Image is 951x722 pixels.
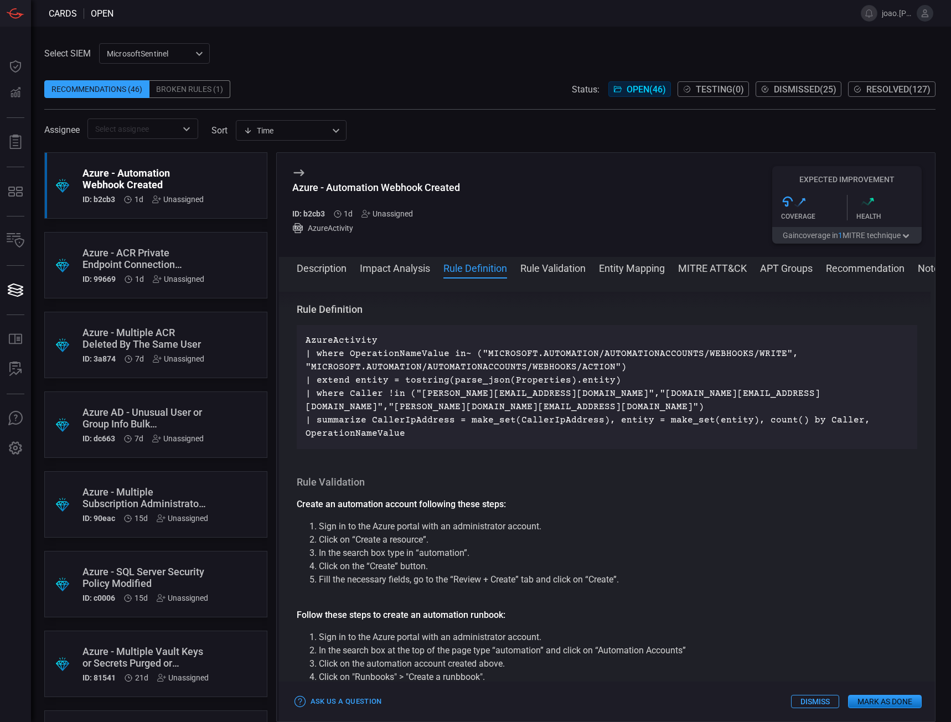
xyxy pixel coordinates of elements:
[760,261,813,274] button: APT Groups
[772,175,922,184] h5: Expected Improvement
[772,227,922,244] button: Gaincoverage in1MITRE technique
[848,695,922,708] button: Mark as Done
[319,644,918,657] li: In the search box at the top of the page type “automation” and click on “Automation Accounts”
[44,125,80,135] span: Assignee
[82,247,204,270] div: Azure - ACR Private Endpoint Connection Modified
[292,209,325,218] h5: ID: b2cb3
[2,129,29,156] button: Reports
[344,209,353,218] span: Sep 21, 2025 7:42 AM
[157,514,208,523] div: Unassigned
[319,671,918,684] li: Click on "Runbooks" > "Create a runbbook".
[2,80,29,106] button: Detections
[153,354,204,363] div: Unassigned
[306,334,909,440] p: AzureActivity | where OperationNameValue in~ ("MICROSOFT.AUTOMATION/AUTOMATIONACCOUNTS/WEBHOOKS/W...
[2,228,29,254] button: Inventory
[82,486,208,509] div: Azure - Multiple Subscription Administrators Removed by the Same user
[2,53,29,80] button: Dashboard
[599,261,665,274] button: Entity Mapping
[2,435,29,462] button: Preferences
[82,566,208,589] div: Azure - SQL Server Security Policy Modified
[297,499,506,509] strong: Create an automation account following these steps:
[82,514,115,523] h5: ID: 90eac
[297,303,918,316] h3: Rule Definition
[82,275,116,283] h5: ID: 99669
[319,533,918,546] li: Click on “Create a resource”.
[2,356,29,383] button: ALERT ANALYSIS
[91,122,177,136] input: Select assignee
[152,434,204,443] div: Unassigned
[866,84,931,95] span: Resolved ( 127 )
[319,657,918,671] li: Click on the automation account created above.
[211,125,228,136] label: sort
[82,434,115,443] h5: ID: dc663
[152,195,204,204] div: Unassigned
[297,476,918,489] h3: Rule Validation
[791,695,839,708] button: Dismiss
[520,261,586,274] button: Rule Validation
[774,84,836,95] span: Dismissed ( 25 )
[82,646,209,669] div: Azure - Multiple Vault Keys or Secrets Purged or Deleted
[297,610,505,620] strong: Follow these steps to create an automation runbook:
[82,594,115,602] h5: ID: c0006
[82,406,204,430] div: Azure AD - Unusual User or Group Info Bulk Downloaded
[297,261,347,274] button: Description
[319,520,918,533] li: Sign in to the Azure portal with an administrator account.
[696,84,744,95] span: Testing ( 0 )
[918,261,944,274] button: Notes
[627,84,666,95] span: Open ( 46 )
[292,223,460,234] div: AzureActivity
[856,213,922,220] div: Health
[319,546,918,560] li: In the search box type in “automation”.
[2,178,29,205] button: MITRE - Detection Posture
[781,213,847,220] div: Coverage
[292,693,385,710] button: Ask Us a Question
[756,81,841,97] button: Dismissed(25)
[135,275,144,283] span: Sep 21, 2025 7:42 AM
[882,9,912,18] span: joao.[PERSON_NAME]
[82,327,204,350] div: Azure - Multiple ACR Deleted By The Same User
[107,48,192,59] p: MicrosoftSentinel
[44,48,91,59] label: Select SIEM
[678,81,749,97] button: Testing(0)
[82,673,116,682] h5: ID: 81541
[135,673,148,682] span: Sep 01, 2025 2:09 PM
[319,573,918,586] li: Fill the necessary fields, go to the “Review + Create” tab and click on “Create”.
[572,84,599,95] span: Status:
[361,209,413,218] div: Unassigned
[157,673,209,682] div: Unassigned
[157,594,208,602] div: Unassigned
[292,182,460,193] div: Azure - Automation Webhook Created
[319,560,918,573] li: Click on the “Create” button.
[91,8,113,19] span: open
[149,80,230,98] div: Broken Rules (1)
[135,594,148,602] span: Sep 07, 2025 8:52 AM
[838,231,843,240] span: 1
[2,405,29,432] button: Ask Us A Question
[319,631,918,644] li: Sign in to the Azure portal with an administrator account.
[244,125,329,136] div: Time
[82,195,115,204] h5: ID: b2cb3
[135,434,143,443] span: Sep 15, 2025 8:30 AM
[179,121,194,137] button: Open
[135,354,144,363] span: Sep 15, 2025 8:30 AM
[443,261,507,274] button: Rule Definition
[135,195,143,204] span: Sep 21, 2025 7:42 AM
[2,326,29,353] button: Rule Catalog
[135,514,148,523] span: Sep 07, 2025 8:52 AM
[82,354,116,363] h5: ID: 3a874
[153,275,204,283] div: Unassigned
[848,81,936,97] button: Resolved(127)
[82,167,204,190] div: Azure - Automation Webhook Created
[49,8,77,19] span: Cards
[678,261,747,274] button: MITRE ATT&CK
[2,277,29,303] button: Cards
[360,261,430,274] button: Impact Analysis
[826,261,905,274] button: Recommendation
[44,80,149,98] div: Recommendations (46)
[608,81,671,97] button: Open(46)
